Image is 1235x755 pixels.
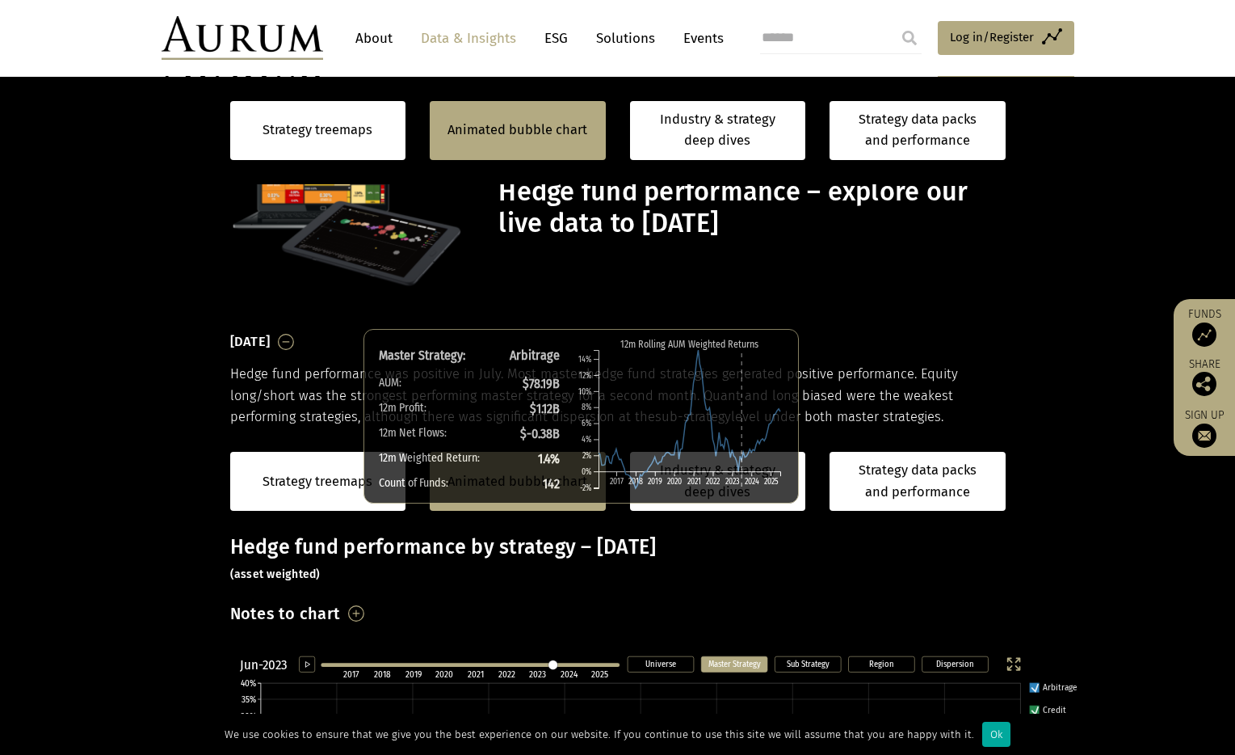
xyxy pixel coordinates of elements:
[230,535,1006,584] h3: Hedge fund performance by strategy – [DATE]
[230,364,1006,428] p: Hedge fund performance was positive in July. Most master hedge fund strategies generated positive...
[675,23,724,53] a: Events
[1182,408,1227,448] a: Sign up
[630,101,806,160] a: Industry & strategy deep dives
[588,23,663,53] a: Solutions
[655,409,731,424] span: sub-strategy
[1192,323,1216,347] img: Access Funds
[263,471,372,492] a: Strategy treemaps
[893,22,926,54] input: Submit
[1182,359,1227,396] div: Share
[230,330,271,354] h3: [DATE]
[1192,372,1216,396] img: Share this post
[347,23,401,53] a: About
[498,176,1001,239] h1: Hedge fund performance – explore our live data to [DATE]
[630,452,806,511] a: Industry & strategy deep dives
[830,101,1006,160] a: Strategy data packs and performance
[830,452,1006,511] a: Strategy data packs and performance
[536,23,576,53] a: ESG
[1182,307,1227,347] a: Funds
[447,120,587,141] a: Animated bubble chart
[447,471,587,492] a: Animated bubble chart
[1192,424,1216,448] img: Sign up to our newsletter
[413,23,524,53] a: Data & Insights
[982,722,1010,747] div: Ok
[263,120,372,141] a: Strategy treemaps
[230,567,321,581] small: (asset weighted)
[230,600,341,627] h3: Notes to chart
[950,27,1034,47] span: Log in/Register
[162,16,323,60] img: Aurum
[938,21,1074,55] a: Log in/Register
